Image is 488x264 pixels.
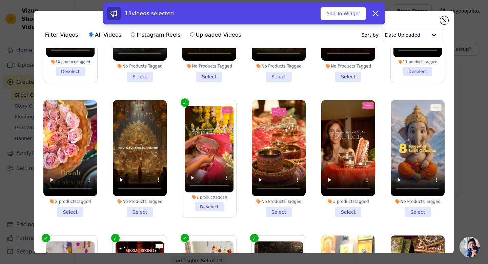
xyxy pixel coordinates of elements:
[321,63,375,69] div: No Products Tagged
[321,7,366,20] button: Add To Widget
[113,63,167,69] div: No Products Tagged
[43,199,97,204] div: 2 products tagged
[460,237,480,257] div: Open chat
[252,199,306,204] div: No Products Tagged
[185,195,233,200] div: 1 product tagged
[393,59,442,64] div: 11 products tagged
[190,31,242,39] label: Uploaded Videos
[362,28,443,42] div: Sort by:
[125,10,174,17] span: 13 videos selected
[45,27,245,43] div: Filter Videos:
[89,31,122,39] label: All Videos
[321,199,375,204] div: 3 products tagged
[46,59,95,64] div: 10 products tagged
[252,63,306,69] div: No Products Tagged
[130,31,181,39] label: Instagram Reels
[391,199,445,204] div: No Products Tagged
[182,63,236,69] div: No Products Tagged
[113,199,167,204] div: No Products Tagged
